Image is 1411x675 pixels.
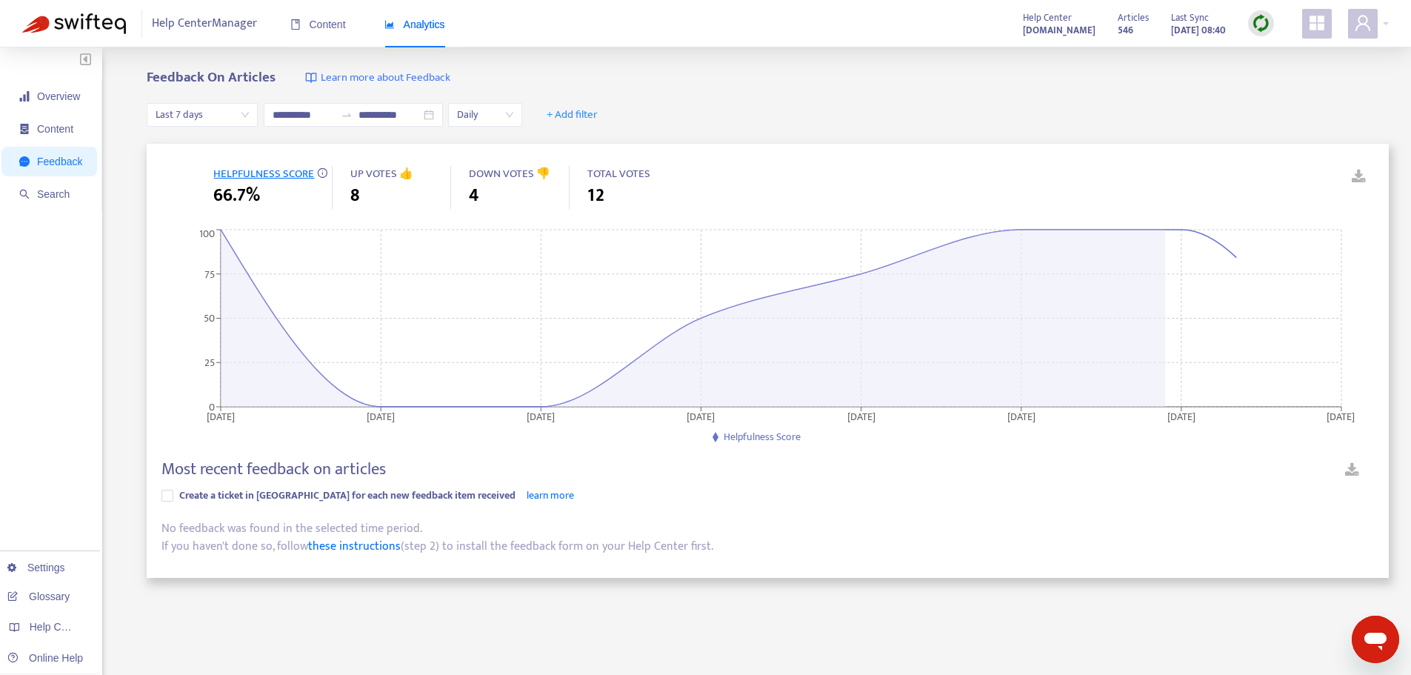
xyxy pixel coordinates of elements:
a: these instructions [308,536,401,556]
strong: [DOMAIN_NAME] [1023,22,1095,39]
span: to [341,109,353,121]
span: Create a ticket in [GEOGRAPHIC_DATA] for each new feedback item received [179,487,516,504]
img: image-link [305,72,317,84]
a: Learn more about Feedback [305,70,450,87]
span: search [19,189,30,199]
tspan: [DATE] [367,408,396,425]
tspan: 0 [209,398,215,415]
span: Helpfulness Score [724,428,801,445]
div: No feedback was found in the selected time period. [161,520,1374,538]
span: Analytics [384,19,445,30]
span: Content [290,19,346,30]
div: If you haven't done so, follow (step 2) to install the feedback form on your Help Center first. [161,538,1374,556]
strong: [DATE] 08:40 [1171,22,1226,39]
span: Help Center Manager [152,10,257,38]
span: user [1354,14,1372,32]
span: swap-right [341,109,353,121]
span: DOWN VOTES 👎 [469,164,550,183]
span: container [19,124,30,134]
span: Help Centers [30,621,90,633]
iframe: Button to launch messaging window [1352,616,1399,663]
span: message [19,156,30,167]
span: Learn more about Feedback [321,70,450,87]
img: Swifteq [22,13,126,34]
span: Last Sync [1171,10,1209,26]
span: Last 7 days [156,104,249,126]
span: Feedback [37,156,82,167]
span: book [290,19,301,30]
span: Content [37,123,73,135]
span: Articles [1118,10,1149,26]
span: appstore [1308,14,1326,32]
tspan: [DATE] [1007,408,1035,425]
img: sync.dc5367851b00ba804db3.png [1252,14,1270,33]
span: Help Center [1023,10,1072,26]
tspan: 100 [199,225,215,242]
tspan: [DATE] [207,408,235,425]
tspan: [DATE] [1167,408,1195,425]
tspan: 75 [204,265,215,282]
span: + Add filter [547,106,598,124]
tspan: [DATE] [527,408,556,425]
a: Glossary [7,591,70,602]
a: learn more [527,487,574,504]
tspan: 50 [204,310,215,327]
span: 4 [469,182,478,209]
span: Daily [457,104,513,126]
span: 66.7% [213,182,260,209]
a: [DOMAIN_NAME] [1023,21,1095,39]
span: Overview [37,90,80,102]
h4: Most recent feedback on articles [161,459,386,479]
b: Feedback On Articles [147,66,276,89]
span: 8 [350,182,359,209]
tspan: [DATE] [687,408,715,425]
button: + Add filter [536,103,609,127]
span: area-chart [384,19,395,30]
strong: 546 [1118,22,1133,39]
span: HELPFULNESS SCORE [213,164,314,183]
a: Online Help [7,652,83,664]
span: UP VOTES 👍 [350,164,413,183]
span: Search [37,188,70,200]
tspan: 25 [204,354,215,371]
tspan: [DATE] [847,408,875,425]
span: signal [19,91,30,102]
a: Settings [7,562,65,573]
tspan: [DATE] [1327,408,1355,425]
span: TOTAL VOTES [587,164,650,183]
span: 12 [587,182,604,209]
